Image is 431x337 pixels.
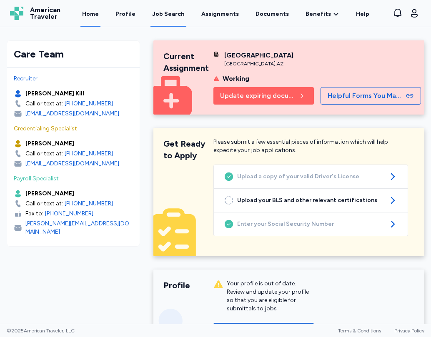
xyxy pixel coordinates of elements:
[224,60,293,67] div: [GEOGRAPHIC_DATA] , AZ
[25,190,74,198] div: [PERSON_NAME]
[223,74,249,84] div: Working
[80,1,100,27] a: Home
[150,1,186,27] a: Job Search
[321,87,421,105] button: Helpful Forms You May Need
[25,140,74,148] div: [PERSON_NAME]
[25,150,63,158] div: Call or text at:
[394,328,424,334] a: Privacy Policy
[14,175,133,183] div: Payroll Specialist
[25,160,119,168] div: [EMAIL_ADDRESS][DOMAIN_NAME]
[25,110,119,118] div: [EMAIL_ADDRESS][DOMAIN_NAME]
[14,47,133,61] div: Care Team
[338,328,381,334] a: Terms & Conditions
[306,10,331,18] span: Benefits
[25,90,84,98] div: [PERSON_NAME] Kill
[25,200,63,208] div: Call or text at:
[237,196,384,205] span: Upload your BLS and other relevant certifications
[65,100,113,108] a: [PHONE_NUMBER]
[14,125,133,133] div: Credentialing Specialist
[30,7,60,20] span: American Traveler
[25,220,133,236] div: [PERSON_NAME][EMAIL_ADDRESS][DOMAIN_NAME]
[25,100,63,108] div: Call or text at:
[65,150,113,158] a: [PHONE_NUMBER]
[163,280,213,291] div: Profile
[237,220,384,228] span: Enter your Social Security Number
[213,87,314,105] button: Update expiring documents
[227,280,314,313] div: Your profile is out of date. Review and update your profile so that you are eligible for submitta...
[237,172,384,181] span: Upload a copy of your valid Driver's License
[306,10,339,18] a: Benefits
[163,50,213,74] div: Current Assignment
[163,138,213,161] div: Get Ready to Apply
[328,91,404,101] span: Helpful Forms You May Need
[7,327,75,334] span: © 2025 American Traveler, LLC
[45,210,93,218] a: [PHONE_NUMBER]
[213,138,408,161] div: Please submit a few essential pieces of information which will help expedite your job applications.
[65,200,113,208] a: [PHONE_NUMBER]
[14,75,133,83] div: Recruiter
[25,210,43,218] div: Fax to:
[152,10,185,18] div: Job Search
[224,50,293,60] div: [GEOGRAPHIC_DATA]
[220,91,297,101] span: Update expiring documents
[10,7,23,20] img: Logo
